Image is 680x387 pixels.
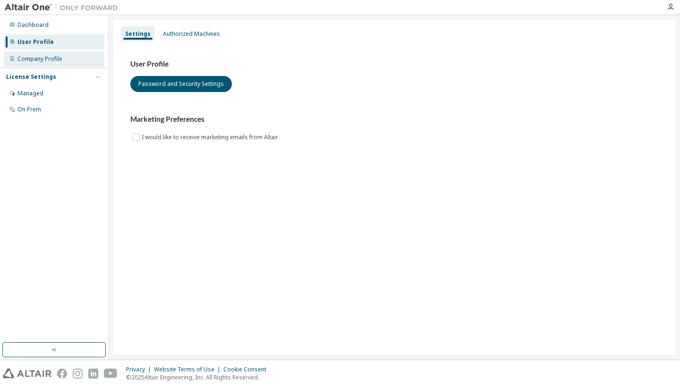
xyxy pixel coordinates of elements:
img: instagram.svg [73,369,83,379]
div: Website Terms of Use [154,366,223,373]
label: I would like to receive marketing emails from Altair [142,132,280,143]
div: License Settings [6,73,56,81]
div: Cookie Consent [223,366,272,373]
div: On Prem [17,106,41,113]
div: Dashboard [17,21,49,29]
div: Managed [17,90,43,97]
img: facebook.svg [57,369,67,379]
img: linkedin.svg [88,369,98,379]
img: Altair One [5,3,123,12]
div: Authorized Machines [163,30,220,38]
div: Company Profile [17,55,62,63]
div: User Profile [17,38,54,46]
button: Password and Security Settings [130,76,232,92]
p: © 2025 Altair Engineering, Inc. All Rights Reserved. [126,373,272,381]
div: Settings [125,30,151,38]
h3: Marketing Preferences [130,115,658,124]
div: Privacy [126,366,154,373]
img: youtube.svg [104,369,118,379]
img: altair_logo.svg [3,369,51,379]
h3: User Profile [130,59,658,69]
